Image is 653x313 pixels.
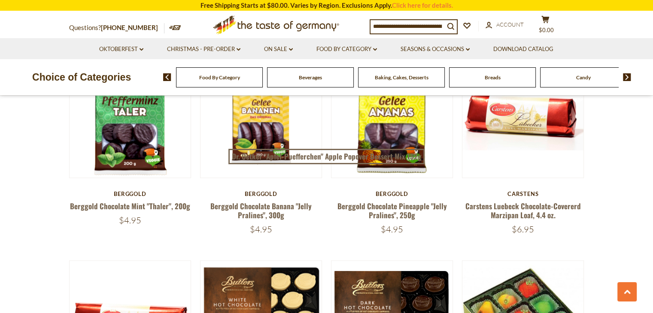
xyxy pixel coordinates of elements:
img: Berggold Chocolate Banana "Jelly Pralines", 300g [200,56,322,178]
div: Carstens [462,190,584,197]
span: $0.00 [539,27,554,33]
a: Seasons & Occasions [401,45,470,54]
span: $4.95 [119,215,141,226]
a: Oktoberfest [99,45,143,54]
img: next arrow [623,73,631,81]
div: Berggold [69,190,191,197]
a: Account [486,20,524,30]
a: Food By Category [199,74,240,81]
div: Berggold [331,190,453,197]
img: Carstens Luebeck Chocolate-Covererd Marzipan Loaf, 4.4 oz. [462,56,584,178]
a: Download Catalog [493,45,553,54]
a: Berggold Chocolate Pineapple "Jelly Pralines", 250g [337,201,447,220]
img: Berggold Chocolate Pineapple "Jelly Pralines", 250g [331,56,453,178]
img: previous arrow [163,73,171,81]
a: Baking, Cakes, Desserts [375,74,428,81]
img: Berggold Chocolate Mint "Thaler", 200g [70,56,191,178]
a: Christmas - PRE-ORDER [167,45,240,54]
div: Berggold [200,190,322,197]
span: Account [496,21,524,28]
span: $4.95 [250,224,272,235]
a: Candy [576,74,591,81]
a: Food By Category [316,45,377,54]
a: Berggold Chocolate Mint "Thaler", 200g [70,201,190,211]
a: Click here for details. [392,1,453,9]
span: $6.95 [512,224,534,235]
p: Questions? [69,22,164,33]
a: Berggold Chocolate Banana "Jelly Pralines", 300g [210,201,312,220]
a: Beverages [299,74,322,81]
span: $4.95 [381,224,403,235]
a: On Sale [264,45,293,54]
button: $0.00 [533,15,559,37]
a: Dr. Oetker "Apfel-Puefferchen" Apple Popover Dessert Mix 152g [228,149,425,164]
a: Carstens Luebeck Chocolate-Covererd Marzipan Loaf, 4.4 oz. [465,201,581,220]
a: Breads [485,74,501,81]
a: [PHONE_NUMBER] [101,24,158,31]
